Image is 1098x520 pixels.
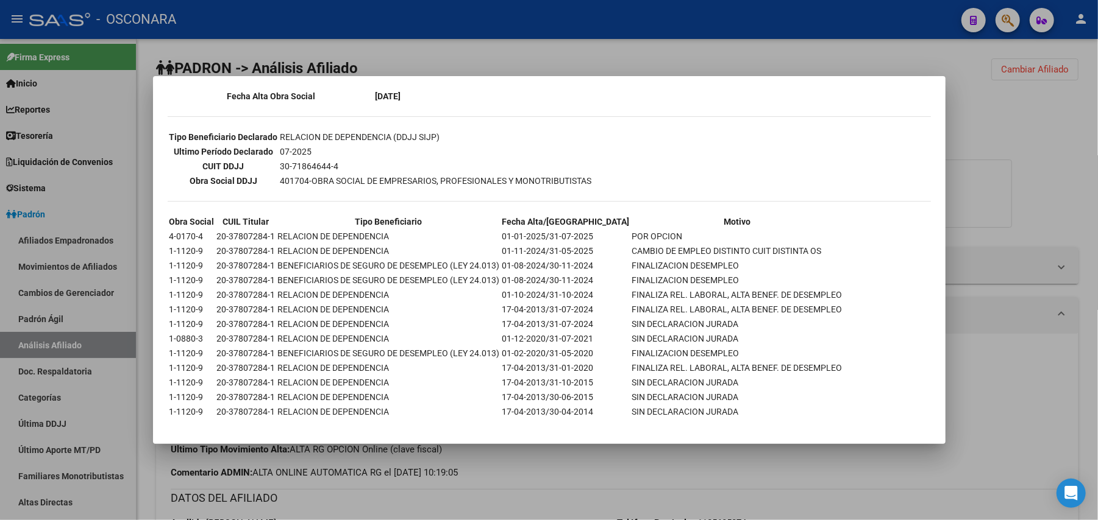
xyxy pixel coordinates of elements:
td: 1-1120-9 [169,244,215,258]
td: RELACION DE DEPENDENCIA [277,288,501,301]
td: 1-1120-9 [169,376,215,389]
td: 20-37807284-1 [216,332,276,345]
td: 20-37807284-1 [216,405,276,418]
td: RELACION DE DEPENDENCIA [277,361,501,374]
td: 17-04-2013/30-06-2015 [502,390,630,404]
div: Open Intercom Messenger [1057,479,1086,508]
td: RELACION DE DEPENDENCIA (DDJJ SIJP) [280,130,593,144]
td: 17-04-2013/31-07-2024 [502,317,630,331]
td: 1-1120-9 [169,259,215,272]
th: Motivo [632,215,843,228]
td: 20-37807284-1 [216,288,276,301]
td: RELACION DE DEPENDENCIA [277,376,501,389]
td: SIN DECLARACION JURADA [632,390,843,404]
td: 01-08-2024/30-11-2024 [502,273,630,287]
th: Fecha Alta Obra Social [169,90,374,103]
td: 17-04-2013/30-04-2014 [502,405,630,418]
td: FINALIZACION DESEMPLEO [632,346,843,360]
td: 20-37807284-1 [216,376,276,389]
td: BENEFICIARIOS DE SEGURO DE DESEMPLEO (LEY 24.013) [277,273,501,287]
td: BENEFICIARIOS DE SEGURO DE DESEMPLEO (LEY 24.013) [277,259,501,272]
th: Obra Social [169,215,215,228]
td: 1-1120-9 [169,390,215,404]
th: Ultimo Período Declarado [169,145,279,158]
td: RELACION DE DEPENDENCIA [277,317,501,331]
th: Tipo Beneficiario Declarado [169,130,279,144]
td: 20-37807284-1 [216,361,276,374]
td: 20-37807284-1 [216,230,276,243]
td: CAMBIO DE EMPLEO DISTINTO CUIT DISTINTA OS [632,244,843,258]
td: 20-37807284-1 [216,390,276,404]
td: RELACION DE DEPENDENCIA [277,303,501,316]
td: FINALIZA REL. LABORAL, ALTA BENEF. DE DESEMPLEO [632,361,843,374]
td: 17-04-2013/31-01-2020 [502,361,630,374]
th: CUIL Titular [216,215,276,228]
td: FINALIZACION DESEMPLEO [632,259,843,272]
td: 01-08-2024/30-11-2024 [502,259,630,272]
td: 20-37807284-1 [216,303,276,316]
td: RELACION DE DEPENDENCIA [277,390,501,404]
td: 1-1120-9 [169,317,215,331]
td: 01-01-2025/31-07-2025 [502,230,630,243]
td: FINALIZA REL. LABORAL, ALTA BENEF. DE DESEMPLEO [632,288,843,301]
td: 30-71864644-4 [280,160,593,173]
td: 1-1120-9 [169,346,215,360]
td: FINALIZACION DESEMPLEO [632,273,843,287]
td: SIN DECLARACION JURADA [632,376,843,389]
td: 20-37807284-1 [216,273,276,287]
td: 1-1120-9 [169,288,215,301]
td: 1-1120-9 [169,361,215,374]
th: Obra Social DDJJ [169,174,279,188]
th: CUIT DDJJ [169,160,279,173]
td: 01-02-2020/31-05-2020 [502,346,630,360]
td: 01-10-2024/31-10-2024 [502,288,630,301]
td: 20-37807284-1 [216,259,276,272]
td: 4-0170-4 [169,230,215,243]
td: 1-1120-9 [169,303,215,316]
td: 01-12-2020/31-07-2021 [502,332,630,345]
td: 401704-OBRA SOCIAL DE EMPRESARIOS, PROFESIONALES Y MONOTRIBUTISTAS [280,174,593,188]
td: SIN DECLARACION JURADA [632,332,843,345]
td: BENEFICIARIOS DE SEGURO DE DESEMPLEO (LEY 24.013) [277,346,501,360]
td: RELACION DE DEPENDENCIA [277,244,501,258]
td: FINALIZA REL. LABORAL, ALTA BENEF. DE DESEMPLEO [632,303,843,316]
th: Fecha Alta/[GEOGRAPHIC_DATA] [502,215,630,228]
b: [DATE] [376,91,401,101]
th: Tipo Beneficiario [277,215,501,228]
td: 20-37807284-1 [216,244,276,258]
td: 20-37807284-1 [216,317,276,331]
td: 17-04-2013/31-07-2024 [502,303,630,316]
td: RELACION DE DEPENDENCIA [277,405,501,418]
td: RELACION DE DEPENDENCIA [277,332,501,345]
td: SIN DECLARACION JURADA [632,317,843,331]
td: POR OPCION [632,230,843,243]
td: 01-11-2024/31-05-2025 [502,244,630,258]
td: 07-2025 [280,145,593,158]
td: 17-04-2013/31-10-2015 [502,376,630,389]
td: 20-37807284-1 [216,346,276,360]
td: 1-1120-9 [169,405,215,418]
td: SIN DECLARACION JURADA [632,405,843,418]
td: 1-0880-3 [169,332,215,345]
td: 1-1120-9 [169,273,215,287]
td: RELACION DE DEPENDENCIA [277,230,501,243]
